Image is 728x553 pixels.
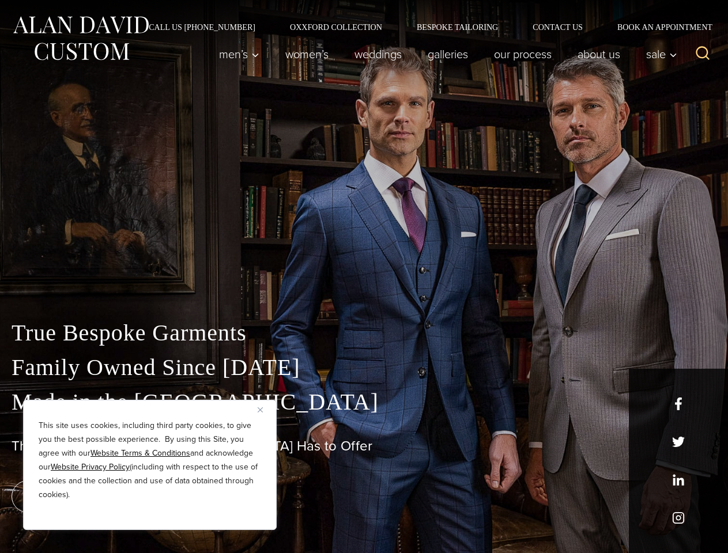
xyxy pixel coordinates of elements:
p: True Bespoke Garments Family Owned Since [DATE] Made in the [GEOGRAPHIC_DATA] [12,316,716,419]
span: Men’s [219,48,259,60]
a: book an appointment [12,480,173,513]
a: Women’s [273,43,342,66]
a: Bespoke Tailoring [399,23,515,31]
a: Call Us [PHONE_NUMBER] [131,23,273,31]
a: Book an Appointment [600,23,716,31]
a: Galleries [415,43,481,66]
img: Alan David Custom [12,13,150,64]
a: Website Privacy Policy [51,461,130,473]
a: About Us [565,43,633,66]
nav: Secondary Navigation [131,23,716,31]
span: Sale [646,48,677,60]
a: Contact Us [515,23,600,31]
a: Our Process [481,43,565,66]
button: Close [258,403,271,416]
img: Close [258,407,263,412]
a: Oxxford Collection [273,23,399,31]
a: weddings [342,43,415,66]
nav: Primary Navigation [206,43,684,66]
button: View Search Form [689,40,716,68]
a: Website Terms & Conditions [90,447,190,459]
h1: The Best Custom Suits [GEOGRAPHIC_DATA] Has to Offer [12,438,716,454]
p: This site uses cookies, including third party cookies, to give you the best possible experience. ... [39,419,261,502]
